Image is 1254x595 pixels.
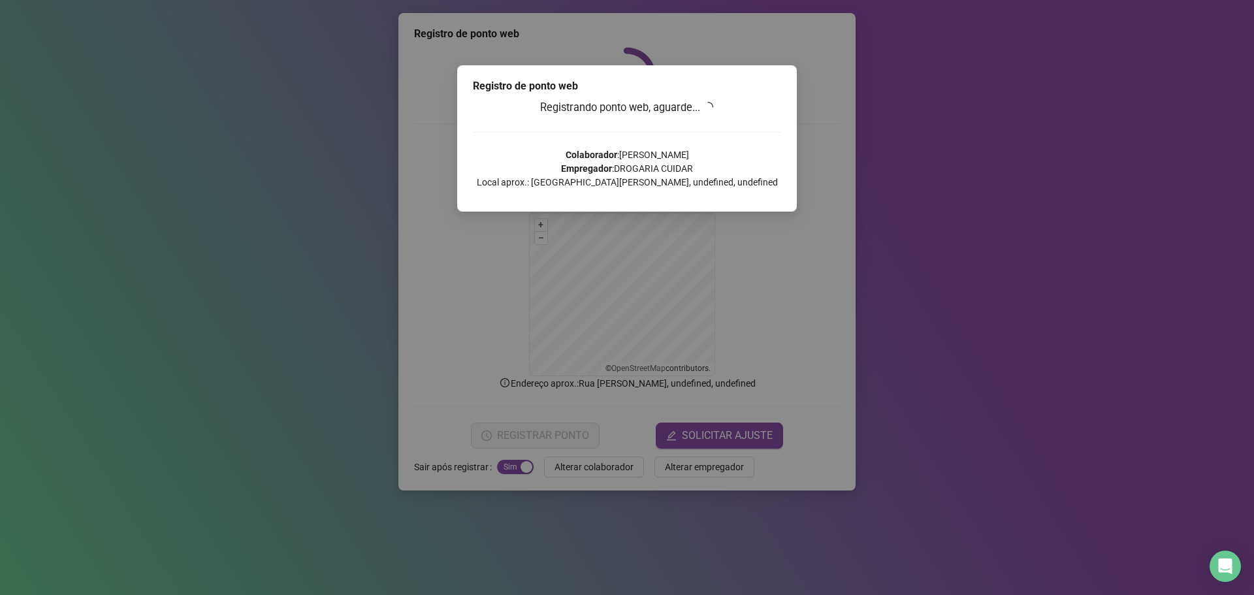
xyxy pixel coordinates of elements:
div: Registro de ponto web [473,78,781,94]
strong: Empregador [561,163,612,174]
strong: Colaborador [566,150,617,160]
h3: Registrando ponto web, aguarde... [473,99,781,116]
span: loading [701,99,716,114]
p: : [PERSON_NAME] : DROGARIA CUIDAR Local aprox.: [GEOGRAPHIC_DATA][PERSON_NAME], undefined, undefined [473,148,781,189]
div: Open Intercom Messenger [1210,551,1241,582]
